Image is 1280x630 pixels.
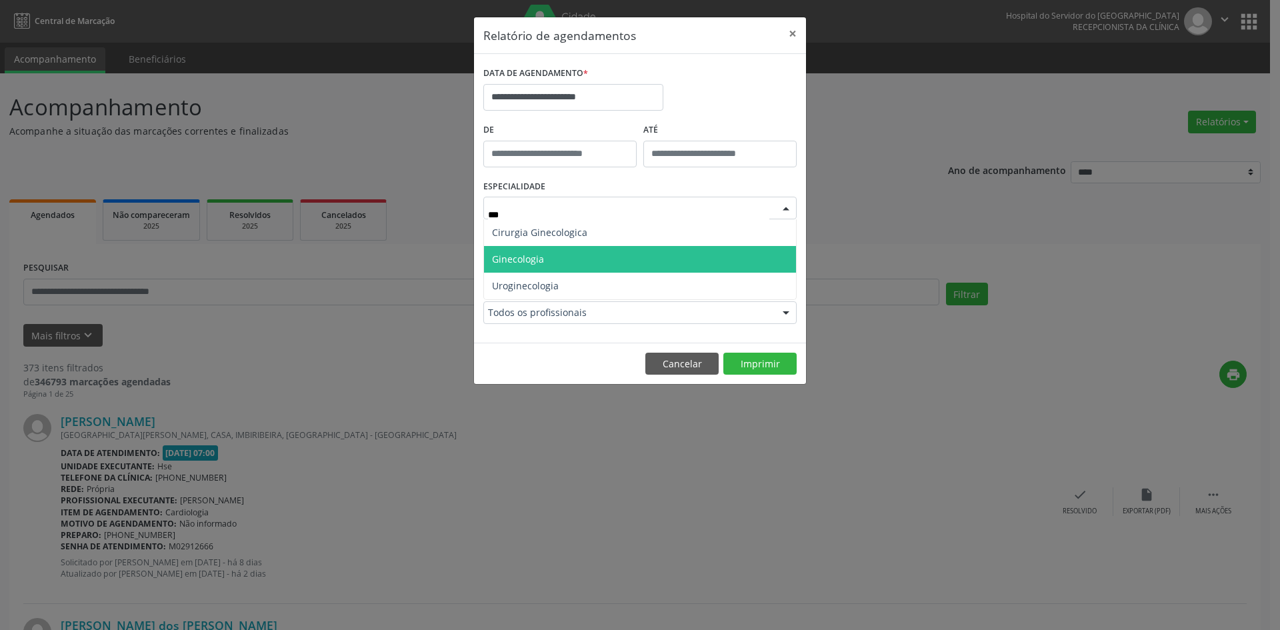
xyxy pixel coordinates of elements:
[492,279,559,292] span: Uroginecologia
[488,306,769,319] span: Todos os profissionais
[483,177,545,197] label: ESPECIALIDADE
[483,27,636,44] h5: Relatório de agendamentos
[492,226,587,239] span: Cirurgia Ginecologica
[723,353,797,375] button: Imprimir
[483,63,588,84] label: DATA DE AGENDAMENTO
[492,253,544,265] span: Ginecologia
[643,120,797,141] label: ATÉ
[483,120,637,141] label: De
[645,353,719,375] button: Cancelar
[779,17,806,50] button: Close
